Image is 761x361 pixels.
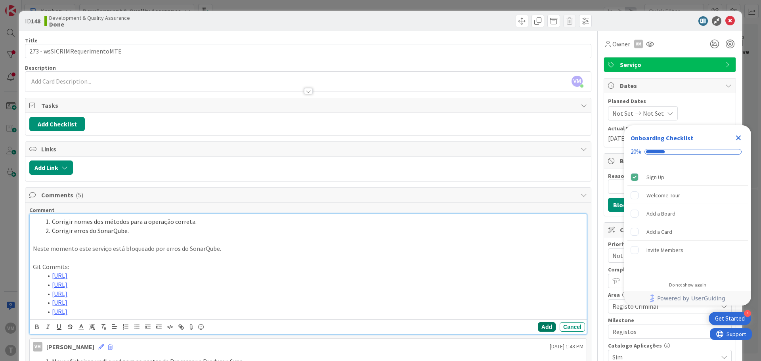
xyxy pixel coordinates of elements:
[627,168,748,186] div: Sign Up is complete.
[49,21,130,27] b: Done
[612,326,714,337] span: Registos
[41,190,577,200] span: Comments
[628,291,747,306] a: Powered by UserGuiding
[42,217,583,226] li: Corrigir nomes dos métodos para a operação correta.
[29,206,55,214] span: Comment
[657,294,725,303] span: Powered by UserGuiding
[33,342,42,351] div: VM
[25,16,40,26] span: ID
[33,262,583,271] p: Git Commits:
[608,317,732,323] div: Milestone
[646,172,664,182] div: Sign Up
[42,226,583,235] li: Corrigir erros do SonarQube.
[612,301,714,312] span: Registo Criminal
[631,148,745,155] div: Checklist progress: 20%
[646,227,672,237] div: Add a Card
[29,117,85,131] button: Add Checklist
[608,97,732,105] span: Planned Dates
[620,60,721,69] span: Serviço
[634,40,643,48] div: VM
[29,160,73,175] button: Add Link
[709,312,751,325] div: Open Get Started checklist, remaining modules: 4
[627,223,748,241] div: Add a Card is incomplete.
[572,76,583,87] span: VM
[627,187,748,204] div: Welcome Tour is incomplete.
[646,245,683,255] div: Invite Members
[41,144,577,154] span: Links
[608,241,732,247] div: Priority
[49,15,130,21] span: Development & Quality Assurance
[46,342,94,351] div: [PERSON_NAME]
[560,322,585,332] button: Cancel
[624,165,751,277] div: Checklist items
[608,172,627,180] label: Reason
[643,109,664,118] span: Not Set
[25,44,591,58] input: type card name here...
[41,101,577,110] span: Tasks
[52,281,67,288] a: [URL]
[646,209,675,218] div: Add a Board
[608,124,732,133] span: Actual Dates
[52,308,67,315] a: [URL]
[631,133,693,143] div: Onboarding Checklist
[627,205,748,222] div: Add a Board is incomplete.
[608,343,732,348] div: Catalogo Aplicações
[627,241,748,259] div: Invite Members is incomplete.
[612,39,630,49] span: Owner
[52,290,67,298] a: [URL]
[744,310,751,317] div: 4
[631,148,641,155] div: 20%
[732,132,745,144] div: Close Checklist
[646,191,680,200] div: Welcome Tour
[538,322,556,332] button: Add
[31,17,40,25] b: 148
[624,291,751,306] div: Footer
[620,156,721,166] span: Block
[624,125,751,306] div: Checklist Container
[17,1,36,11] span: Support
[25,64,56,71] span: Description
[620,225,721,235] span: Custom Fields
[25,37,38,44] label: Title
[612,109,633,118] span: Not Set
[550,342,583,351] span: [DATE] 1:43 PM
[669,282,706,288] div: Do not show again
[620,81,721,90] span: Dates
[608,198,635,212] button: Block
[715,315,745,323] div: Get Started
[52,271,67,279] a: [URL]
[608,134,627,143] span: [DATE]
[608,267,732,272] div: Complexidade
[608,292,732,298] div: Area
[33,244,583,253] p: Neste momento este serviço está bloqueado por erros do SonarQube.
[52,298,67,306] a: [URL]
[612,250,714,261] span: Not Set
[76,191,83,199] span: ( 5 )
